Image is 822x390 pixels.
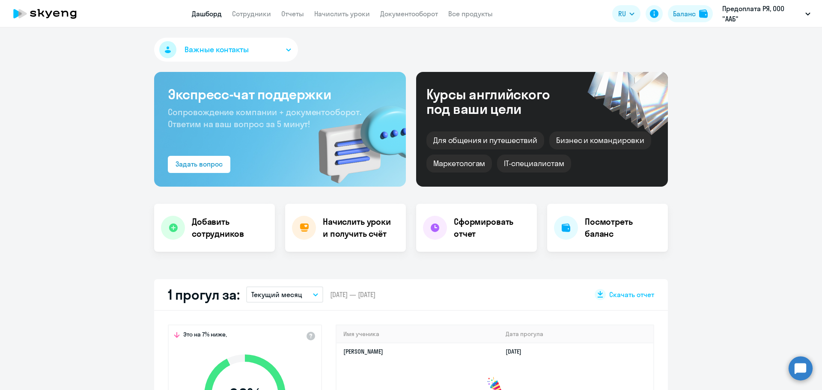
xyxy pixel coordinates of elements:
button: Балансbalance [668,5,713,22]
h2: 1 прогул за: [168,286,239,303]
h4: Начислить уроки и получить счёт [323,216,397,240]
th: Имя ученика [337,325,499,343]
a: Начислить уроки [314,9,370,18]
span: [DATE] — [DATE] [330,290,375,299]
span: Сопровождение компании + документооборот. Ответим на ваш вопрос за 5 минут! [168,107,361,129]
span: Скачать отчет [609,290,654,299]
h4: Сформировать отчет [454,216,530,240]
div: Маркетологам [426,155,492,173]
div: Задать вопрос [176,159,223,169]
h4: Добавить сотрудников [192,216,268,240]
button: Важные контакты [154,38,298,62]
th: Дата прогула [499,325,653,343]
p: Предоплата РЯ, ООО "ААБ" [722,3,802,24]
h4: Посмотреть баланс [585,216,661,240]
div: Курсы английского под ваши цели [426,87,573,116]
p: Текущий месяц [251,289,302,300]
a: Отчеты [281,9,304,18]
div: Бизнес и командировки [549,131,651,149]
button: Текущий месяц [246,286,323,303]
a: [PERSON_NAME] [343,348,383,355]
a: Сотрудники [232,9,271,18]
span: RU [618,9,626,19]
img: balance [699,9,708,18]
button: Предоплата РЯ, ООО "ААБ" [718,3,815,24]
a: Все продукты [448,9,493,18]
span: Важные контакты [185,44,249,55]
img: bg-img [306,90,406,187]
a: Документооборот [380,9,438,18]
a: Дашборд [192,9,222,18]
div: Баланс [673,9,696,19]
h3: Экспресс-чат поддержки [168,86,392,103]
div: Для общения и путешествий [426,131,544,149]
button: RU [612,5,640,22]
span: Это на 7% ниже, [183,330,227,341]
a: [DATE] [506,348,528,355]
div: IT-специалистам [497,155,571,173]
button: Задать вопрос [168,156,230,173]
